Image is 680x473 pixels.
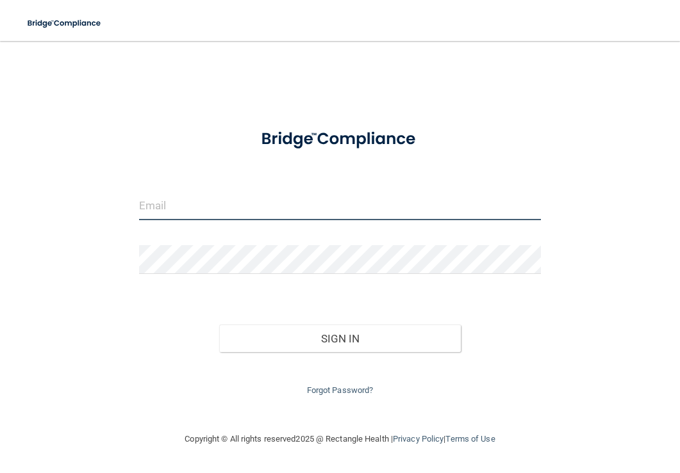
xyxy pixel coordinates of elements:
[219,325,461,353] button: Sign In
[458,383,665,434] iframe: Drift Widget Chat Controller
[19,10,110,36] img: bridge_compliance_login_screen.278c3ca4.svg
[445,434,495,444] a: Terms of Use
[244,118,436,161] img: bridge_compliance_login_screen.278c3ca4.svg
[307,385,374,395] a: Forgot Password?
[106,419,574,460] div: Copyright © All rights reserved 2025 @ Rectangle Health | |
[393,434,444,444] a: Privacy Policy
[139,191,542,220] input: Email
